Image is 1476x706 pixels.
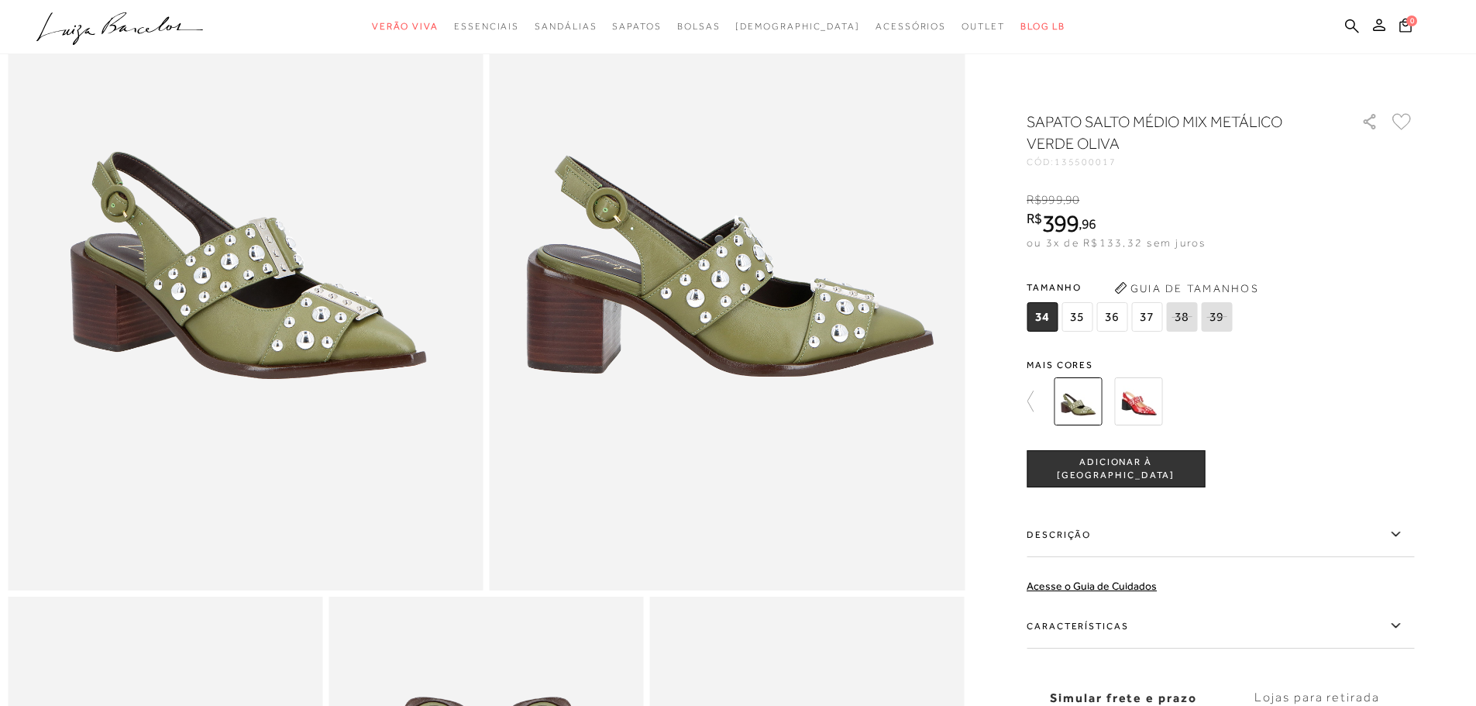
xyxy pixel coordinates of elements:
i: R$ [1027,193,1041,207]
a: noSubCategoriesText [677,12,721,41]
button: Guia de Tamanhos [1109,276,1264,301]
i: , [1079,217,1096,231]
span: 399 [1042,209,1079,237]
span: 999 [1041,193,1062,207]
span: 135500017 [1055,157,1116,167]
img: SAPATO SALTO MÉDIO MIX METÁLICO VERDE OLIVA [1054,377,1102,425]
span: 90 [1065,193,1079,207]
span: Verão Viva [372,21,439,32]
span: Outlet [962,21,1005,32]
span: 36 [1096,302,1127,332]
img: Sapato salto médio mix metálico vermelha [1114,377,1162,425]
i: , [1063,193,1080,207]
a: noSubCategoriesText [454,12,519,41]
i: R$ [1027,212,1042,226]
a: noSubCategoriesText [735,12,860,41]
span: Essenciais [454,21,519,32]
span: ou 3x de R$133,32 sem juros [1027,236,1206,249]
h1: SAPATO SALTO MÉDIO MIX METÁLICO VERDE OLIVA [1027,111,1317,154]
a: Acesse o Guia de Cuidados [1027,580,1157,592]
div: CÓD: [1027,157,1337,167]
span: Sandálias [535,21,597,32]
span: BLOG LB [1020,21,1065,32]
span: 38 [1166,302,1197,332]
span: 34 [1027,302,1058,332]
button: ADICIONAR À [GEOGRAPHIC_DATA] [1027,450,1205,487]
span: Tamanho [1027,276,1236,299]
span: [DEMOGRAPHIC_DATA] [735,21,860,32]
button: 0 [1395,17,1416,38]
a: noSubCategoriesText [876,12,946,41]
a: noSubCategoriesText [372,12,439,41]
span: ADICIONAR À [GEOGRAPHIC_DATA] [1027,456,1204,483]
span: Sapatos [612,21,661,32]
label: Descrição [1027,512,1414,557]
span: Mais cores [1027,360,1414,370]
a: noSubCategoriesText [535,12,597,41]
a: BLOG LB [1020,12,1065,41]
span: Bolsas [677,21,721,32]
span: 37 [1131,302,1162,332]
a: noSubCategoriesText [612,12,661,41]
label: Características [1027,604,1414,649]
span: 96 [1082,215,1096,232]
span: 39 [1201,302,1232,332]
a: noSubCategoriesText [962,12,1005,41]
span: Acessórios [876,21,946,32]
span: 35 [1061,302,1092,332]
span: 0 [1406,15,1417,26]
